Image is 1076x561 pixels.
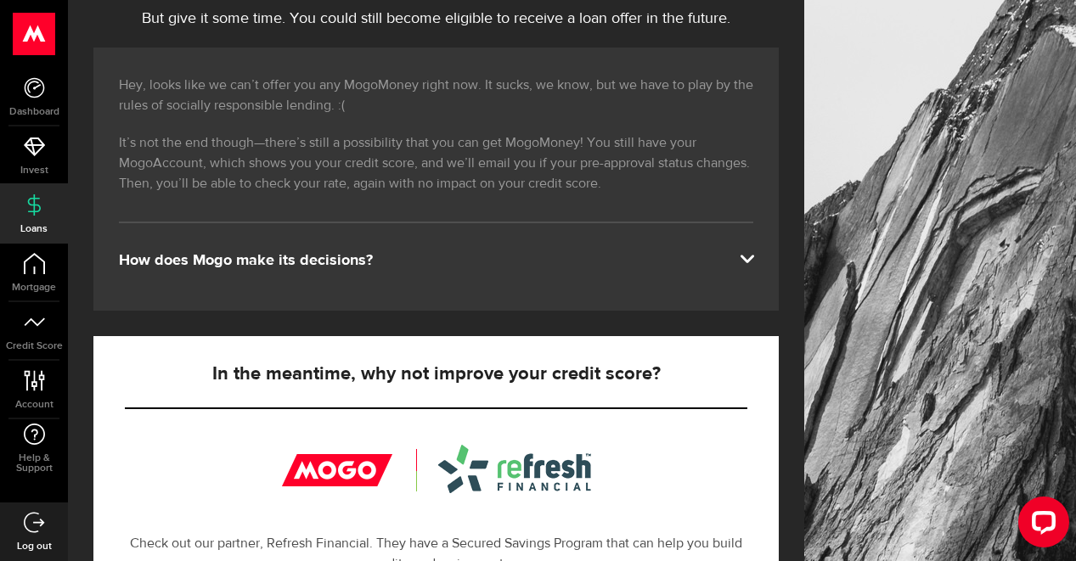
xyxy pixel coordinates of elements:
p: But give it some time. You could still become eligible to receive a loan offer in the future. [93,8,779,31]
p: It’s not the end though—there’s still a possibility that you can get MogoMoney! You still have yo... [119,133,753,194]
h5: In the meantime, why not improve your credit score? [125,364,747,384]
div: How does Mogo make its decisions? [119,250,753,271]
iframe: LiveChat chat widget [1005,490,1076,561]
p: Hey, looks like we can’t offer you any MogoMoney right now. It sucks, we know, but we have to pla... [119,76,753,116]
